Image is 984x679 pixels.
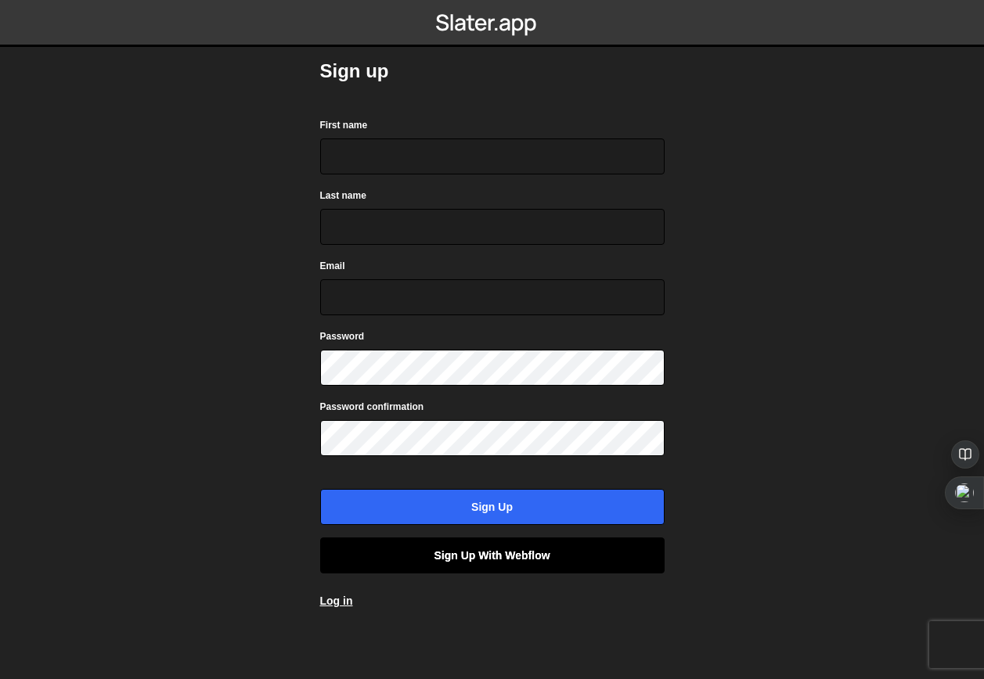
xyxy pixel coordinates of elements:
[320,59,665,84] h2: Sign up
[320,188,366,203] label: Last name
[320,489,665,525] input: Sign up
[320,537,665,573] a: Sign up with Webflow
[320,117,368,133] label: First name
[320,399,424,415] label: Password confirmation
[320,329,365,344] label: Password
[320,258,345,274] label: Email
[320,595,353,607] a: Log in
